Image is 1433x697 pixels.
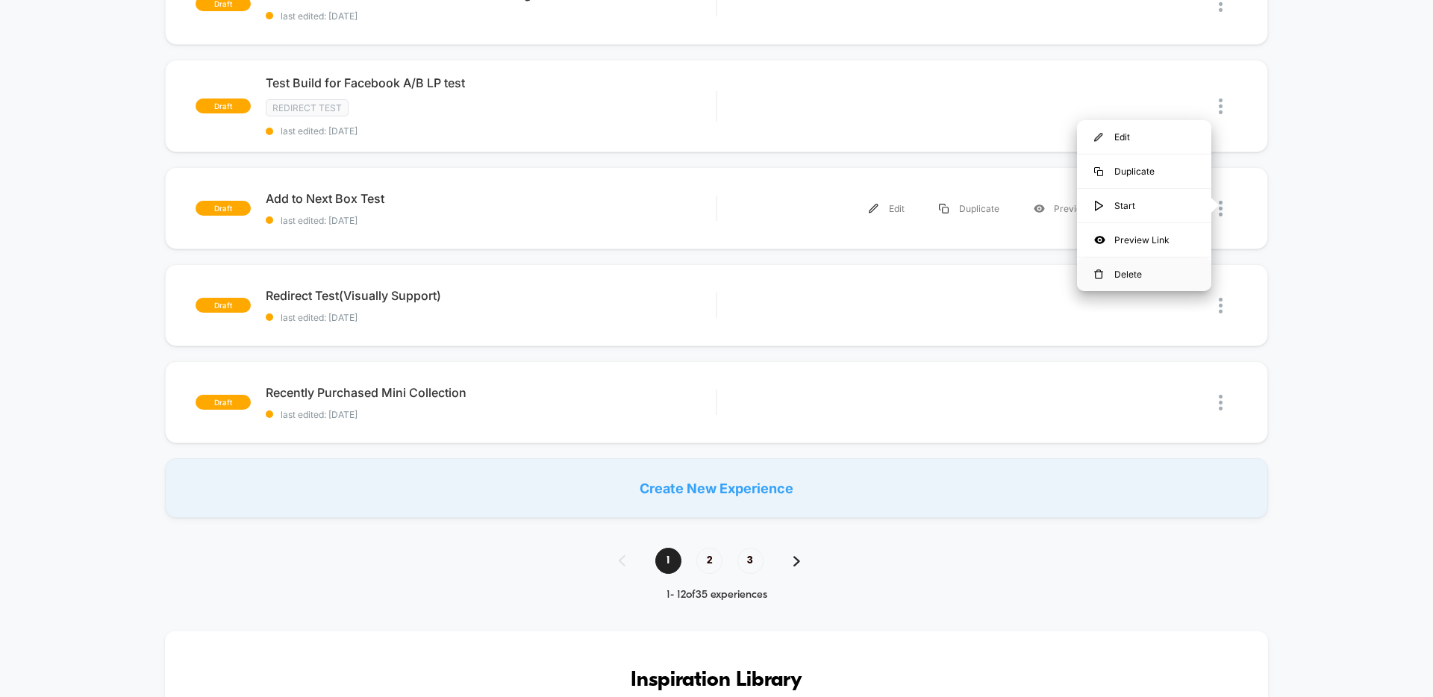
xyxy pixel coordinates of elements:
[266,385,716,400] span: Recently Purchased Mini Collection
[196,99,251,113] span: draft
[165,458,1268,518] div: Create New Experience
[737,548,764,574] span: 3
[1077,154,1211,188] div: Duplicate
[266,191,716,206] span: Add to Next Box Test
[869,204,878,213] img: menu
[266,99,349,116] span: Redirect Test
[655,548,681,574] span: 1
[1077,223,1211,257] div: Preview Link
[1077,189,1211,222] div: Start
[266,10,716,22] span: last edited: [DATE]
[196,298,251,313] span: draft
[266,312,716,323] span: last edited: [DATE]
[1094,167,1103,176] img: menu
[1219,201,1223,216] img: close
[1077,257,1211,291] div: Delete
[793,556,800,566] img: pagination forward
[1219,395,1223,410] img: close
[604,589,830,601] div: 1 - 12 of 35 experiences
[852,192,922,225] div: Edit
[1017,192,1106,225] div: Preview
[939,204,949,213] img: menu
[1219,298,1223,313] img: close
[1094,201,1103,211] img: menu
[1094,269,1103,280] img: menu
[196,201,251,216] span: draft
[210,669,1223,693] h3: Inspiration Library
[922,192,1017,225] div: Duplicate
[266,288,716,303] span: Redirect Test(Visually Support)
[196,395,251,410] span: draft
[266,125,716,137] span: last edited: [DATE]
[266,75,716,90] span: Test Build for Facebook A/B LP test
[266,409,716,420] span: last edited: [DATE]
[1077,120,1211,154] div: Edit
[1219,99,1223,114] img: close
[1094,133,1103,142] img: menu
[266,215,716,226] span: last edited: [DATE]
[696,548,722,574] span: 2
